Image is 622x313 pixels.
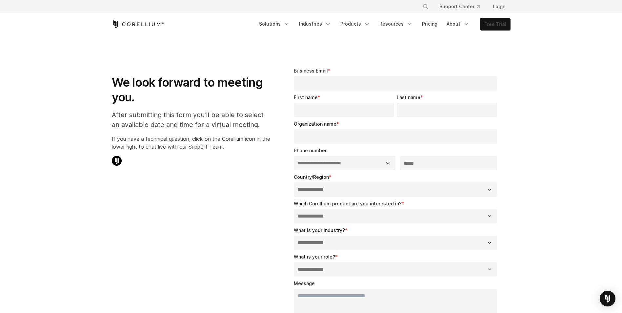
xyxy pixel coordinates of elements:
[600,291,615,306] div: Open Intercom Messenger
[434,1,485,12] a: Support Center
[112,135,270,151] p: If you have a technical question, click on the Corellium icon in the lower right to chat live wit...
[488,1,511,12] a: Login
[420,1,431,12] button: Search
[294,94,318,100] span: First name
[336,18,374,30] a: Products
[375,18,417,30] a: Resources
[112,75,270,105] h1: We look forward to meeting you.
[294,174,329,180] span: Country/Region
[294,201,402,206] span: Which Corellium product are you interested in?
[294,121,336,127] span: Organization name
[294,227,345,233] span: What is your industry?
[255,18,294,30] a: Solutions
[294,68,328,73] span: Business Email
[112,110,270,130] p: After submitting this form you'll be able to select an available date and time for a virtual meet...
[294,254,335,260] span: What is your role?
[112,20,164,28] a: Corellium Home
[295,18,335,30] a: Industries
[294,148,327,153] span: Phone number
[418,18,441,30] a: Pricing
[112,156,122,166] img: Corellium Chat Icon
[480,18,510,30] a: Free Trial
[397,94,420,100] span: Last name
[443,18,473,30] a: About
[255,18,511,31] div: Navigation Menu
[414,1,511,12] div: Navigation Menu
[294,281,315,286] span: Message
